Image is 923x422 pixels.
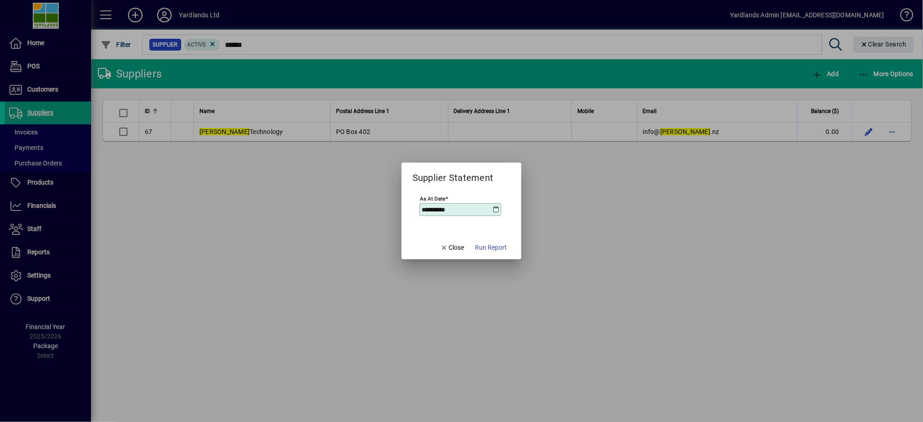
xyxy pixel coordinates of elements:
button: Run Report [471,239,510,256]
mat-label: As at Date [420,196,445,202]
button: Close [437,239,468,256]
span: Close [441,243,464,252]
span: Run Report [475,243,507,252]
h2: Supplier Statement [402,163,505,185]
